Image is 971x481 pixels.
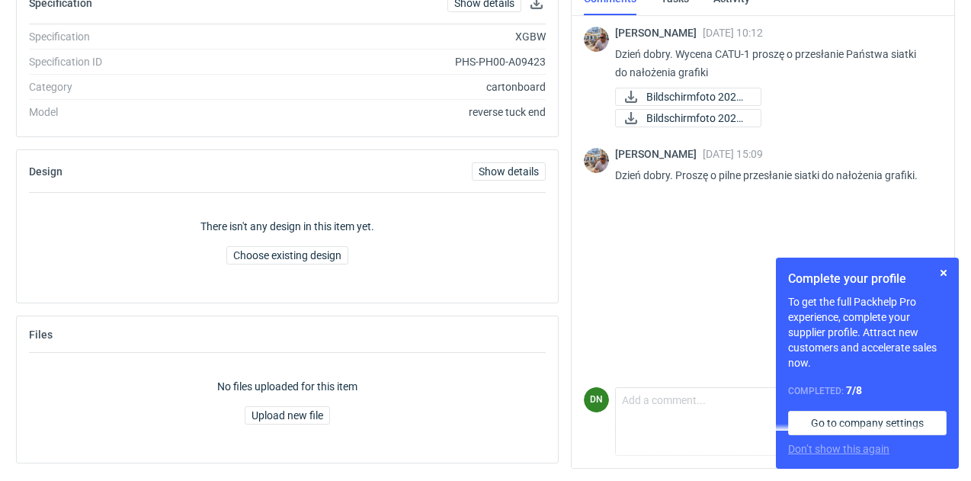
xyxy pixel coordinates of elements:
button: Upload new file [245,406,330,425]
span: [DATE] 10:12 [703,27,763,39]
span: Upload new file [252,410,323,421]
button: Don’t show this again [788,441,889,457]
span: [PERSON_NAME] [615,27,703,39]
div: Model [29,104,236,120]
span: [PERSON_NAME] [615,148,703,160]
h1: Complete your profile [788,270,947,288]
div: Dawid Nowak [584,387,609,412]
h2: Design [29,165,62,178]
div: Category [29,79,236,95]
span: Bildschirmfoto 2025-... [646,110,748,127]
h2: Files [29,329,53,341]
div: cartonboard [236,79,546,95]
div: XGBW [236,29,546,44]
div: PHS-PH00-A09423 [236,54,546,69]
div: Bildschirmfoto 2025-07-16 um 15.32.58 (1).png [615,109,761,127]
a: Bildschirmfoto 2025-... [615,88,761,106]
div: Bildschirmfoto 2025-07-16 um 15.32.31 (1).png [615,88,761,106]
img: Michał Palasek [584,27,609,52]
span: [DATE] 15:09 [703,148,763,160]
a: Go to company settings [788,411,947,435]
button: Choose existing design [226,246,348,265]
div: reverse tuck end [236,104,546,120]
a: Bildschirmfoto 2025-... [615,109,761,127]
div: Specification [29,29,236,44]
span: Bildschirmfoto 2025-... [646,88,748,105]
span: Choose existing design [233,250,341,261]
p: Dzień dobry. Wycena CATU-1 proszę o przesłanie Państwa siatki do nałożenia grafiki [615,45,930,82]
div: Completed: [788,383,947,399]
p: No files uploaded for this item [217,379,357,394]
strong: 7 / 8 [846,384,862,396]
figcaption: DN [584,387,609,412]
img: Michał Palasek [584,148,609,173]
p: There isn't any design in this item yet. [200,219,374,234]
a: Show details [472,162,546,181]
p: Dzień dobry. Proszę o pilne przesłanie siatki do nałożenia grafiki. [615,166,930,184]
div: Specification ID [29,54,236,69]
button: Skip for now [934,264,953,282]
p: To get the full Packhelp Pro experience, complete your supplier profile. Attract new customers an... [788,294,947,370]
